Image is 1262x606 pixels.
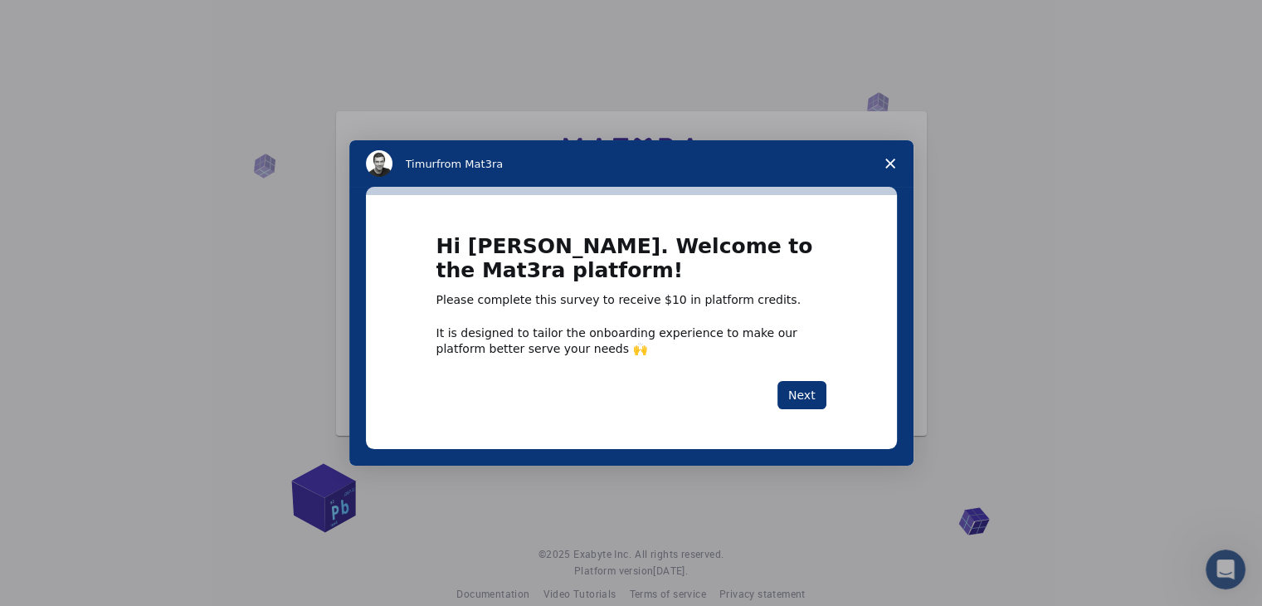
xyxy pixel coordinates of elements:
[867,140,914,187] span: Close survey
[777,381,826,409] button: Next
[436,235,826,292] h1: Hi [PERSON_NAME]. Welcome to the Mat3ra platform!
[33,12,93,27] span: Support
[366,150,392,177] img: Profile image for Timur
[436,292,826,309] div: Please complete this survey to receive $10 in platform credits.
[436,325,826,355] div: It is designed to tailor the onboarding experience to make our platform better serve your needs 🙌
[406,158,436,170] span: Timur
[436,158,503,170] span: from Mat3ra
